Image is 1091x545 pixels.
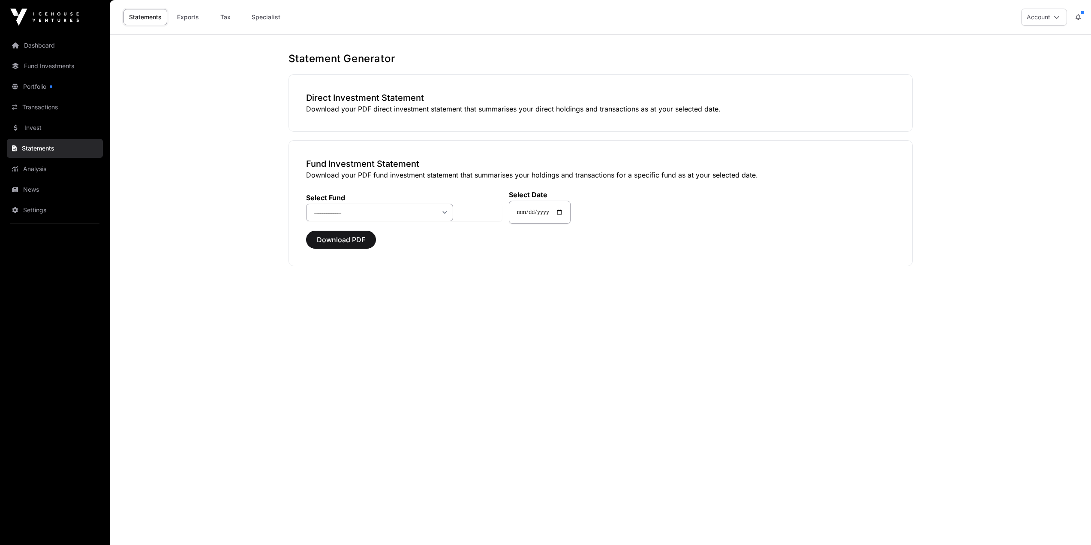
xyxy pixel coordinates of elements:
a: Analysis [7,160,103,178]
a: Transactions [7,98,103,117]
a: Settings [7,201,103,220]
a: Tax [208,9,243,25]
a: Portfolio [7,77,103,96]
a: Specialist [246,9,286,25]
a: Download PDF [306,239,376,248]
h3: Fund Investment Statement [306,158,895,170]
a: Exports [171,9,205,25]
label: Select Date [509,190,571,199]
p: Download your PDF direct investment statement that summarises your direct holdings and transactio... [306,104,895,114]
a: Statements [123,9,167,25]
button: Account [1021,9,1067,26]
a: Invest [7,118,103,137]
h1: Statement Generator [289,52,913,66]
a: Statements [7,139,103,158]
a: Fund Investments [7,57,103,75]
h3: Direct Investment Statement [306,92,895,104]
label: Select Fund [306,193,502,202]
span: Download PDF [317,235,365,245]
p: Download your PDF fund investment statement that summarises your holdings and transactions for a ... [306,170,895,180]
img: Icehouse Ventures Logo [10,9,79,26]
a: Dashboard [7,36,103,55]
button: Download PDF [306,231,376,249]
a: News [7,180,103,199]
iframe: Chat Widget [1048,504,1091,545]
